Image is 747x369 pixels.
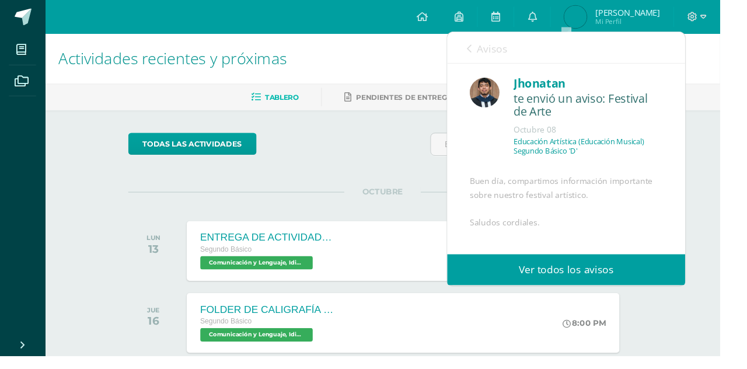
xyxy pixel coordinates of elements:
span: OCTUBRE [357,194,437,204]
span: Comunicación y Lenguaje, Idioma Español 'D' [208,266,324,280]
span: [PERSON_NAME] [617,7,685,19]
img: eaeb1d86fdabfe66a062af7de8b9d99f.png [585,6,609,29]
div: FOLDER DE CALIGRAFÍA COMPLETO [208,315,348,328]
span: Actividades recientes y próximas [61,49,298,71]
a: Ver todos los avisos [464,264,711,296]
div: 16 [152,326,166,340]
a: Pendientes de entrega [357,92,469,110]
span: Mi Perfil [617,18,685,27]
span: Avisos [495,43,526,57]
div: Jhonatan [533,78,687,96]
img: 1395cc2228810b8e70f48ddc66b3ae79.png [487,81,518,112]
div: Octubre 08 [533,129,687,141]
span: Pendientes de entrega [369,96,469,105]
div: ENTREGA DE ACTIVIDADES DEL LIBRO DE LENGUAJE [208,241,348,253]
div: 8:00 PM [584,330,629,340]
a: todas las Actividades [133,138,266,161]
span: Comunicación y Lenguaje, Idioma Español 'D' [208,340,324,354]
div: 13 [152,251,166,265]
span: Segundo Básico [208,255,261,263]
div: te envió un aviso: Festival de Arte [533,96,687,123]
div: LUN [152,243,166,251]
span: Segundo Básico [208,329,261,337]
span: Tablero [275,96,310,105]
a: Tablero [260,92,310,110]
p: Educación Artística (Educación Musical) Segundo Básico 'D' [533,142,687,162]
input: Busca una actividad próxima aquí... [447,138,661,161]
div: JUE [152,318,166,326]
